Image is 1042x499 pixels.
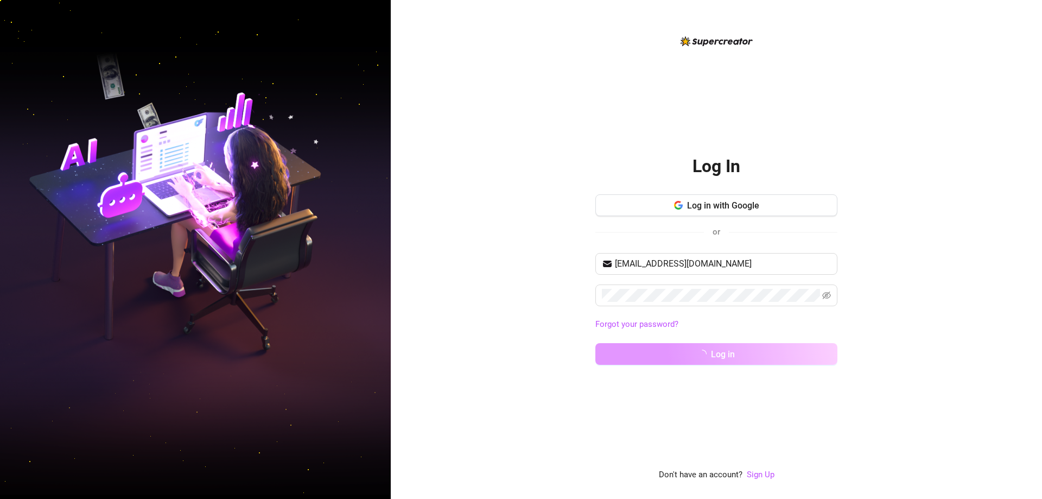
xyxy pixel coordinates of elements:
a: Forgot your password? [595,318,837,331]
span: eye-invisible [822,291,831,300]
span: Log in with Google [687,200,759,211]
span: or [713,227,720,237]
span: Log in [711,349,735,359]
button: Log in [595,343,837,365]
span: loading [697,349,707,359]
a: Forgot your password? [595,319,678,329]
a: Sign Up [747,469,774,482]
input: Your email [615,257,831,270]
a: Sign Up [747,470,774,479]
button: Log in with Google [595,194,837,216]
h2: Log In [692,155,740,178]
img: logo-BBDzfeDw.svg [681,36,753,46]
span: Don't have an account? [659,469,742,482]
